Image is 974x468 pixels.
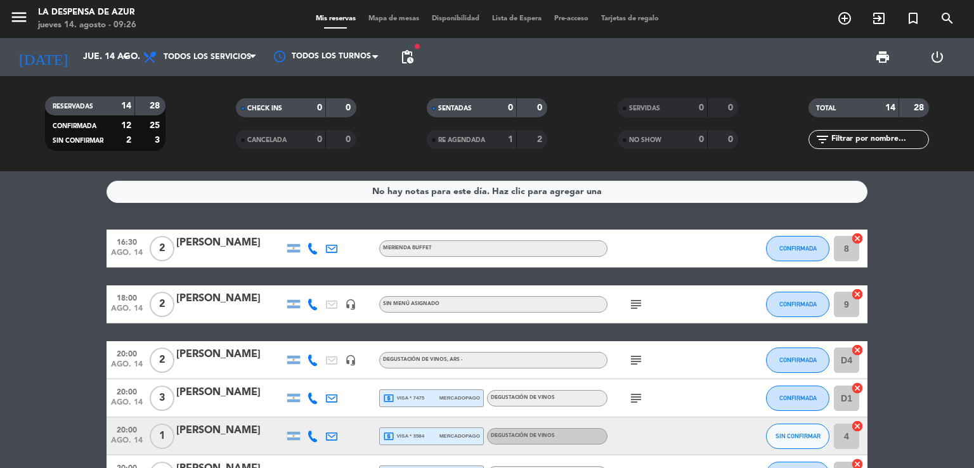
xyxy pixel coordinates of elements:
[508,103,513,112] strong: 0
[629,137,661,143] span: NO SHOW
[111,360,143,375] span: ago. 14
[383,245,432,250] span: Merienda Buffet
[629,105,660,112] span: SERVIDAS
[362,15,425,22] span: Mapa de mesas
[53,103,93,110] span: RESERVADAS
[53,123,96,129] span: CONFIRMADA
[111,234,143,249] span: 16:30
[779,301,817,308] span: CONFIRMADA
[111,422,143,436] span: 20:00
[345,354,356,366] i: headset_mic
[10,8,29,27] i: menu
[425,15,486,22] span: Disponibilidad
[486,15,548,22] span: Lista de Espera
[111,346,143,360] span: 20:00
[837,11,852,26] i: add_circle_outline
[346,135,353,144] strong: 0
[150,424,174,449] span: 1
[121,101,131,110] strong: 14
[126,136,131,145] strong: 2
[383,357,462,362] span: DEGUSTACIÓN DE VINOS
[779,245,817,252] span: CONFIRMADA
[121,121,131,130] strong: 12
[111,398,143,413] span: ago. 14
[176,422,284,439] div: [PERSON_NAME]
[150,348,174,373] span: 2
[628,391,644,406] i: subject
[699,135,704,144] strong: 0
[111,436,143,451] span: ago. 14
[776,432,821,439] span: SIN CONFIRMAR
[628,353,644,368] i: subject
[150,236,174,261] span: 2
[815,132,830,147] i: filter_list
[508,135,513,144] strong: 1
[118,49,133,65] i: arrow_drop_down
[766,424,829,449] button: SIN CONFIRMAR
[940,11,955,26] i: search
[399,49,415,65] span: pending_actions
[176,384,284,401] div: [PERSON_NAME]
[10,43,77,71] i: [DATE]
[439,432,480,440] span: mercadopago
[383,431,394,442] i: local_atm
[728,135,736,144] strong: 0
[491,433,555,438] span: DEGUSTACIÓN DE VINOS
[851,382,864,394] i: cancel
[766,348,829,373] button: CONFIRMADA
[439,394,480,402] span: mercadopago
[595,15,665,22] span: Tarjetas de regalo
[779,356,817,363] span: CONFIRMADA
[830,133,928,146] input: Filtrar por nombre...
[345,299,356,310] i: headset_mic
[150,121,162,130] strong: 25
[53,138,103,144] span: SIN CONFIRMAR
[728,103,736,112] strong: 0
[111,290,143,304] span: 18:00
[111,304,143,319] span: ago. 14
[930,49,945,65] i: power_settings_new
[176,235,284,251] div: [PERSON_NAME]
[699,103,704,112] strong: 0
[491,395,555,400] span: DEGUSTACIÓN DE VINOS
[766,386,829,411] button: CONFIRMADA
[438,137,485,143] span: RE AGENDADA
[38,19,136,32] div: jueves 14. agosto - 09:26
[176,346,284,363] div: [PERSON_NAME]
[383,431,424,442] span: visa * 3584
[383,301,439,306] span: Sin menú asignado
[537,103,545,112] strong: 0
[38,6,136,19] div: La Despensa de Azur
[851,232,864,245] i: cancel
[875,49,890,65] span: print
[766,236,829,261] button: CONFIRMADA
[447,357,462,362] span: , ARS -
[816,105,836,112] span: TOTAL
[247,137,287,143] span: CANCELADA
[150,101,162,110] strong: 28
[383,393,424,404] span: visa * 7475
[851,288,864,301] i: cancel
[413,42,421,50] span: fiber_manual_record
[317,103,322,112] strong: 0
[766,292,829,317] button: CONFIRMADA
[548,15,595,22] span: Pre-acceso
[155,136,162,145] strong: 3
[851,344,864,356] i: cancel
[914,103,926,112] strong: 28
[317,135,322,144] strong: 0
[871,11,886,26] i: exit_to_app
[309,15,362,22] span: Mis reservas
[164,53,251,62] span: Todos los servicios
[247,105,282,112] span: CHECK INS
[910,38,964,76] div: LOG OUT
[383,393,394,404] i: local_atm
[150,292,174,317] span: 2
[111,384,143,398] span: 20:00
[111,249,143,263] span: ago. 14
[885,103,895,112] strong: 14
[176,290,284,307] div: [PERSON_NAME]
[779,394,817,401] span: CONFIRMADA
[372,185,602,199] div: No hay notas para este día. Haz clic para agregar una
[10,8,29,31] button: menu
